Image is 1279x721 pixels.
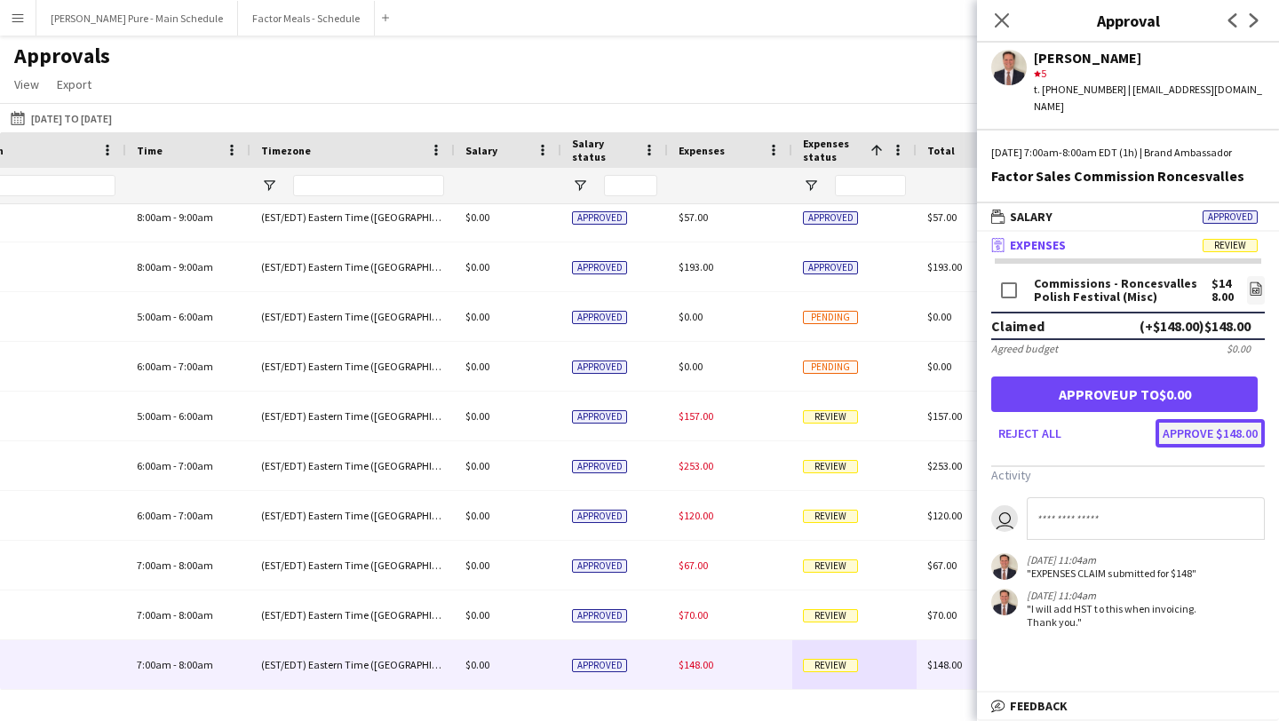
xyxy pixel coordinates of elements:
[137,310,171,323] span: 5:00am
[803,559,858,573] span: Review
[137,559,171,572] span: 7:00am
[572,211,627,225] span: Approved
[1034,66,1265,82] div: 5
[465,459,489,472] span: $0.00
[977,203,1279,230] mat-expansion-panel-header: SalaryApproved
[572,178,588,194] button: Open Filter Menu
[991,376,1258,412] button: Approveup to$0.00
[250,342,455,391] div: (EST/EDT) Eastern Time ([GEOGRAPHIC_DATA] & [GEOGRAPHIC_DATA])
[927,210,957,224] span: $57.00
[1156,419,1265,448] button: Approve $148.00
[991,553,1018,580] app-user-avatar: Mick Zuroski
[7,107,115,129] button: [DATE] to [DATE]
[927,144,955,157] span: Total
[179,360,213,373] span: 7:00am
[57,76,91,92] span: Export
[679,210,708,224] span: $57.00
[250,242,455,291] div: (EST/EDT) Eastern Time ([GEOGRAPHIC_DATA] & [GEOGRAPHIC_DATA])
[1140,317,1251,335] div: (+$148.00) $148.00
[977,258,1279,652] div: ExpensesReview
[1027,589,1210,602] div: [DATE] 11:04am
[991,589,1018,615] app-user-avatar: Mick Zuroski
[927,559,957,572] span: $67.00
[173,260,177,273] span: -
[173,608,177,622] span: -
[679,260,713,273] span: $193.00
[977,9,1279,32] h3: Approval
[179,509,213,522] span: 7:00am
[137,608,171,622] span: 7:00am
[1010,698,1068,714] span: Feedback
[137,409,171,423] span: 5:00am
[250,640,455,689] div: (EST/EDT) Eastern Time ([GEOGRAPHIC_DATA] & [GEOGRAPHIC_DATA])
[179,658,213,671] span: 8:00am
[572,261,627,274] span: Approved
[173,509,177,522] span: -
[679,509,713,522] span: $120.00
[137,360,171,373] span: 6:00am
[1034,277,1211,304] div: Commissions - Roncesvalles Polish Festival (Misc)
[261,144,311,157] span: Timezone
[173,459,177,472] span: -
[572,311,627,324] span: Approved
[991,317,1045,335] div: Claimed
[803,137,863,163] span: Expenses status
[173,658,177,671] span: -
[1211,277,1237,304] div: $148.00
[679,608,708,622] span: $70.00
[50,73,99,96] a: Export
[991,419,1068,448] button: Reject all
[572,410,627,424] span: Approved
[36,1,238,36] button: [PERSON_NAME] Pure - Main Schedule
[137,144,163,157] span: Time
[250,193,455,242] div: (EST/EDT) Eastern Time ([GEOGRAPHIC_DATA] & [GEOGRAPHIC_DATA])
[927,360,951,373] span: $0.00
[173,310,177,323] span: -
[572,510,627,523] span: Approved
[137,260,171,273] span: 8:00am
[1010,209,1053,225] span: Salary
[137,658,171,671] span: 7:00am
[7,73,46,96] a: View
[179,210,213,224] span: 9:00am
[137,459,171,472] span: 6:00am
[465,210,489,224] span: $0.00
[465,658,489,671] span: $0.00
[14,76,39,92] span: View
[1203,239,1258,252] span: Review
[238,1,375,36] button: Factor Meals - Schedule
[465,559,489,572] span: $0.00
[679,658,713,671] span: $148.00
[803,410,858,424] span: Review
[261,178,277,194] button: Open Filter Menu
[991,145,1265,161] div: [DATE] 7:00am-8:00am EDT (1h) | Brand Ambassador
[803,360,858,374] span: Pending
[977,693,1279,719] mat-expansion-panel-header: Feedback
[835,175,906,196] input: Expenses status Filter Input
[1203,210,1258,224] span: Approved
[803,178,819,194] button: Open Filter Menu
[803,311,858,324] span: Pending
[927,260,962,273] span: $193.00
[803,510,858,523] span: Review
[173,360,177,373] span: -
[803,261,858,274] span: Approved
[927,459,962,472] span: $253.00
[927,658,962,671] span: $148.00
[679,144,725,157] span: Expenses
[803,609,858,622] span: Review
[679,360,703,373] span: $0.00
[179,608,213,622] span: 8:00am
[173,559,177,572] span: -
[179,260,213,273] span: 9:00am
[179,409,213,423] span: 6:00am
[1227,342,1251,355] div: $0.00
[173,409,177,423] span: -
[572,659,627,672] span: Approved
[250,292,455,341] div: (EST/EDT) Eastern Time ([GEOGRAPHIC_DATA] & [GEOGRAPHIC_DATA])
[179,559,213,572] span: 8:00am
[465,144,497,157] span: Salary
[250,441,455,490] div: (EST/EDT) Eastern Time ([GEOGRAPHIC_DATA] & [GEOGRAPHIC_DATA])
[465,260,489,273] span: $0.00
[465,310,489,323] span: $0.00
